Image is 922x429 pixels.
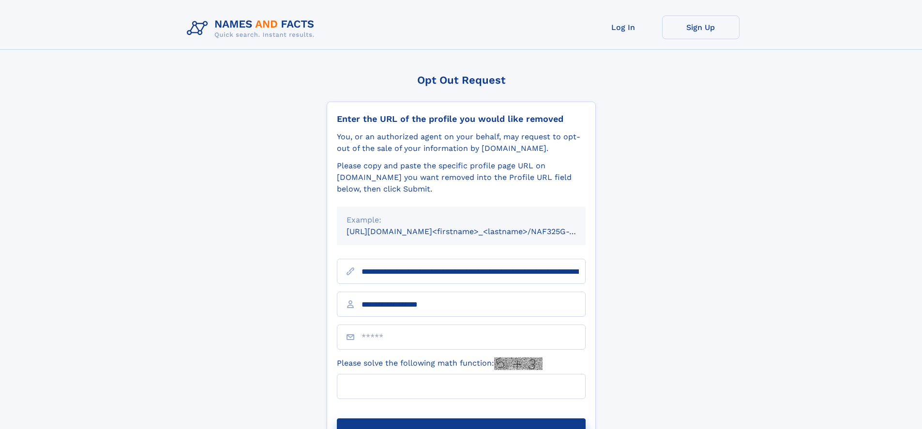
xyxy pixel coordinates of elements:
[337,114,586,124] div: Enter the URL of the profile you would like removed
[347,227,604,236] small: [URL][DOMAIN_NAME]<firstname>_<lastname>/NAF325G-xxxxxxxx
[662,15,740,39] a: Sign Up
[337,357,543,370] label: Please solve the following math function:
[183,15,322,42] img: Logo Names and Facts
[337,160,586,195] div: Please copy and paste the specific profile page URL on [DOMAIN_NAME] you want removed into the Pr...
[347,214,576,226] div: Example:
[327,74,596,86] div: Opt Out Request
[585,15,662,39] a: Log In
[337,131,586,154] div: You, or an authorized agent on your behalf, may request to opt-out of the sale of your informatio...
